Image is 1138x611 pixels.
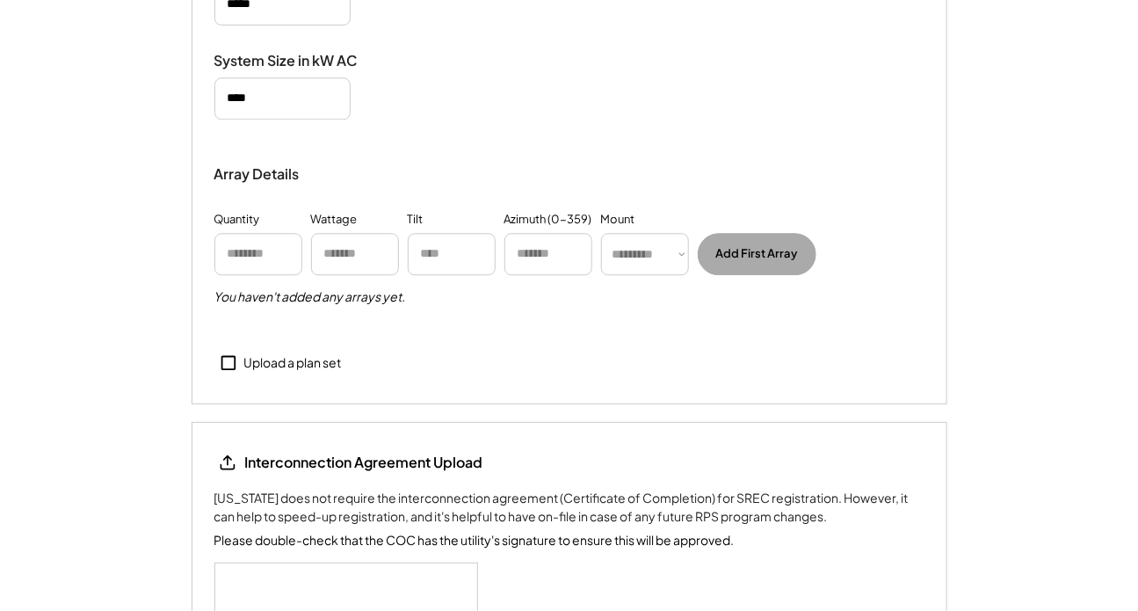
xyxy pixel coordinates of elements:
div: System Size in kW AC [214,52,390,70]
div: Interconnection Agreement Upload [245,453,483,472]
div: Array Details [214,164,302,185]
div: Upload a plan set [244,354,342,372]
div: [US_STATE] does not require the interconnection agreement (Certificate of Completion) for SREC re... [214,489,924,526]
div: Tilt [408,211,424,229]
div: Quantity [214,211,260,229]
div: Wattage [311,211,358,229]
div: Please double-check that the COC has the utility's signature to ensure this will be approved. [214,531,735,549]
button: Add First Array [698,233,816,275]
div: Azimuth (0-359) [504,211,592,229]
h5: You haven't added any arrays yet. [214,288,406,306]
div: Mount [601,211,635,229]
